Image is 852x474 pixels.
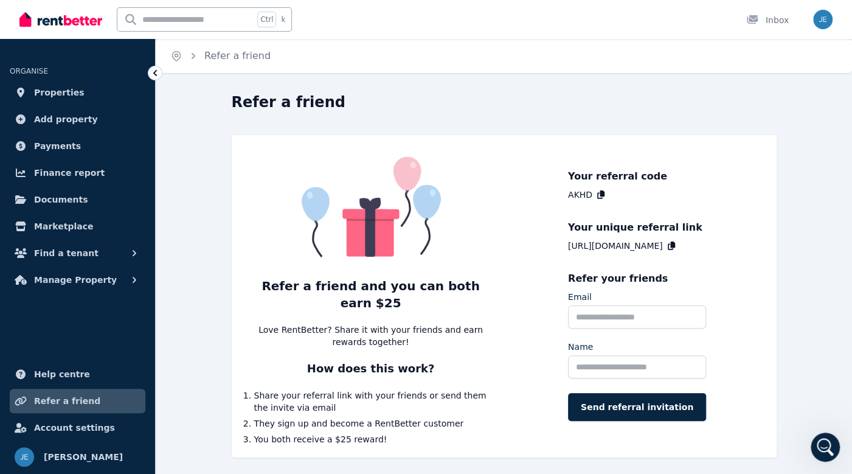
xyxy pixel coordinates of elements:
span: Payments [34,139,81,153]
img: Rochelle avatar [23,183,38,198]
div: How much does it cost? [18,271,226,293]
span: k [281,15,285,24]
div: RentBetter [51,184,97,197]
span: Properties [34,85,85,100]
div: Rental Payments - How They Work [25,253,204,266]
li: Share your referral link with your friends or send them the invite via email [254,389,488,414]
img: RentBetter [19,10,102,29]
a: Documents [10,187,145,212]
img: Profile image for Earl [145,19,169,44]
a: Refer a friend [204,50,271,61]
span: We'll be back online [DATE] You'll get replies here and to [EMAIL_ADDRESS][DOMAIN_NAME]. [51,173,446,183]
p: Love RentBetter? Share it with your friends and earn rewards together! [254,324,488,348]
span: Ctrl [257,12,276,27]
a: Help centre [10,362,145,386]
span: Search for help [25,225,99,238]
span: ORGANISE [10,67,48,75]
span: Account settings [34,420,115,435]
button: Send referral invitation [568,393,706,421]
p: How can we help? [24,107,219,128]
a: Refer a friend [10,389,145,413]
div: Inbox [746,14,789,26]
div: Creating and Managing Your Ad [25,321,204,333]
span: Help centre [34,367,90,382]
button: Help [162,362,243,411]
button: Search for help [18,219,226,243]
div: Creating and Managing Your Ad [18,316,226,338]
nav: Breadcrumb [156,39,285,73]
span: Documents [34,192,88,207]
label: Name [568,341,593,353]
div: How does this work? [307,360,435,377]
span: Home [27,392,54,401]
button: Find a tenant [10,241,145,265]
div: Lease Agreement [25,298,204,311]
div: Jeremy avatarRochelle avatarEarl avatarWe'll be back online [DATE] You'll get replies here and to... [13,162,230,207]
div: Rental Payments - How They Work [18,248,226,271]
div: Recent messageJeremy avatarRochelle avatarEarl avatarWe'll be back online [DATE] You'll get repli... [12,144,231,207]
img: Earl avatar [33,183,48,198]
a: Account settings [10,416,145,440]
span: Manage Property [34,273,117,287]
span: Marketplace [34,219,93,234]
div: Refer a friend and you can both earn $25 [254,277,488,312]
a: [URL][DOMAIN_NAME] [568,240,663,252]
a: Finance report [10,161,145,185]
button: Messages [81,362,162,411]
a: Add property [10,107,145,131]
label: Email [568,291,592,303]
div: • 9m ago [100,184,137,197]
span: Messages [101,392,143,401]
div: Refer your friends [568,271,706,286]
span: [PERSON_NAME] [44,450,123,464]
a: Properties [10,80,145,105]
div: Your unique referral link [568,220,706,235]
img: Jeff [15,447,34,467]
div: AKHD [568,189,592,201]
a: Payments [10,134,145,158]
a: Marketplace [10,214,145,239]
div: How much does it cost? [25,276,204,288]
img: Profile image for Jeremy [191,19,215,44]
span: Refer a friend [34,394,100,408]
li: You both receive a $25 reward! [254,433,488,445]
li: They sign up and become a RentBetter customer [254,417,488,430]
h1: Refer a friend [232,92,345,112]
button: Manage Property [10,268,145,292]
img: Refer a friend [254,147,488,265]
img: Jeff [813,10,833,29]
img: logo [24,23,113,43]
div: Your referral code [568,169,706,184]
span: Help [193,392,212,401]
p: Hi [PERSON_NAME] [24,86,219,107]
img: Profile image for Rochelle [168,19,192,44]
span: Add property [34,112,98,127]
span: Finance report [34,166,105,180]
div: Recent message [25,154,218,167]
iframe: Intercom live chat [811,433,840,462]
span: Find a tenant [34,246,99,260]
img: Jeremy avatar [29,173,43,188]
div: Lease Agreement [18,293,226,316]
